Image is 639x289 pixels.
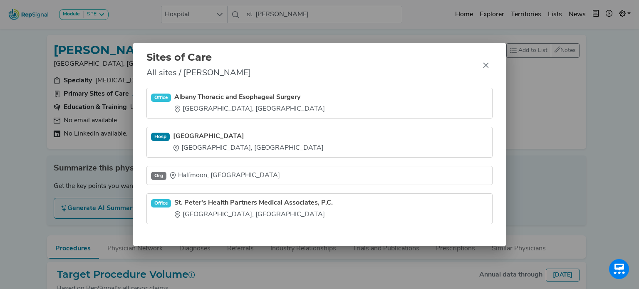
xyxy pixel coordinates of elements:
div: [GEOGRAPHIC_DATA], [GEOGRAPHIC_DATA] [174,104,325,114]
div: Hosp [151,133,170,141]
div: Office [151,94,171,102]
a: [GEOGRAPHIC_DATA] [173,131,324,141]
a: Albany Thoracic and Esophageal Surgery [174,92,325,102]
div: [GEOGRAPHIC_DATA], [GEOGRAPHIC_DATA] [174,210,333,220]
div: Halfmoon, [GEOGRAPHIC_DATA] [170,170,280,180]
span: All sites / [PERSON_NAME] [146,67,251,79]
div: Org [151,172,166,180]
a: St. Peter's Health Partners Medical Associates, P.C. [174,198,333,208]
div: [GEOGRAPHIC_DATA], [GEOGRAPHIC_DATA] [173,143,324,153]
div: Office [151,199,171,207]
button: Close [479,59,493,72]
h2: Sites of Care [146,52,251,64]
